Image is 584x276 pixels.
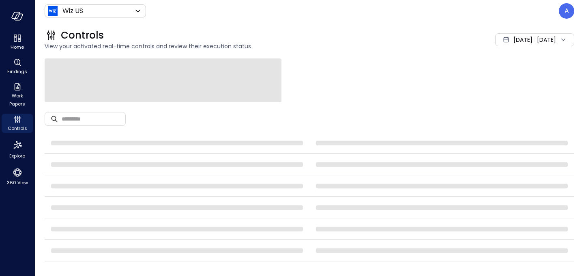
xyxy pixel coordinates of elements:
[62,6,83,16] p: Wiz US
[9,152,25,160] span: Explore
[48,6,58,16] img: Icon
[565,6,569,16] p: A
[7,67,27,75] span: Findings
[2,166,33,188] div: 360 View
[7,179,28,187] span: 360 View
[2,114,33,133] div: Controls
[513,35,532,44] span: [DATE]
[45,42,376,51] span: View your activated real-time controls and review their execution status
[2,81,33,109] div: Work Papers
[2,57,33,76] div: Findings
[11,43,24,51] span: Home
[559,3,574,19] div: Avi Brandwain
[5,92,30,108] span: Work Papers
[2,32,33,52] div: Home
[8,124,27,132] span: Controls
[61,29,104,42] span: Controls
[2,138,33,161] div: Explore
